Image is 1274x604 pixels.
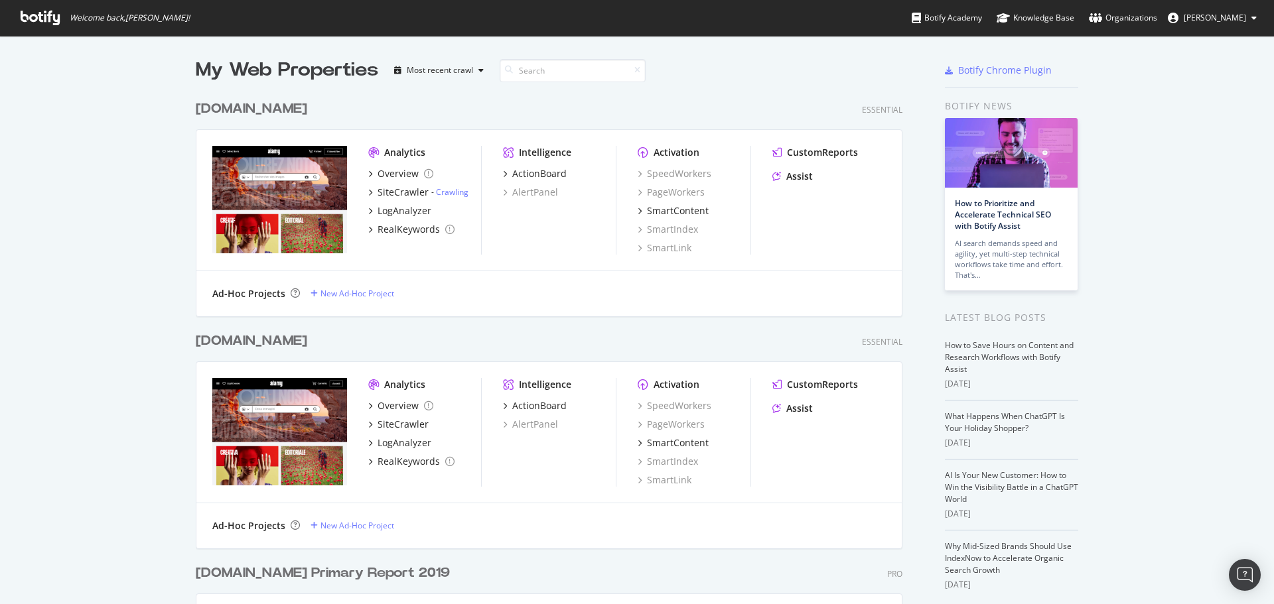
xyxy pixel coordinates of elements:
a: SiteCrawler- Crawling [368,186,468,199]
div: [DOMAIN_NAME] [196,99,307,119]
div: ActionBoard [512,399,567,412]
a: SmartLink [638,473,691,487]
div: My Web Properties [196,57,378,84]
div: CustomReports [787,146,858,159]
a: ActionBoard [503,167,567,180]
div: New Ad-Hoc Project [320,520,394,531]
a: What Happens When ChatGPT Is Your Holiday Shopper? [945,410,1065,434]
div: Overview [378,399,419,412]
a: AI Is Your New Customer: How to Win the Visibility Battle in a ChatGPT World [945,469,1078,505]
a: AlertPanel [503,186,558,199]
a: PageWorkers [638,186,705,199]
div: Analytics [384,146,425,159]
button: [PERSON_NAME] [1157,7,1267,29]
button: Most recent crawl [389,60,489,81]
a: LogAnalyzer [368,204,431,217]
div: AI search demands speed and agility, yet multi-step technical workflows take time and effort. Tha... [955,238,1068,280]
a: SmartIndex [638,455,698,468]
div: RealKeywords [378,223,440,236]
div: LogAnalyzer [378,204,431,217]
div: Latest Blog Posts [945,310,1078,325]
div: CustomReports [787,378,858,391]
div: Activation [654,378,699,391]
div: Botify news [945,99,1078,113]
div: Essential [862,336,902,347]
div: Assist [786,402,813,415]
div: SiteCrawler [378,418,429,431]
div: SmartContent [647,204,709,217]
div: Activation [654,146,699,159]
a: [DOMAIN_NAME] Primary Report 2019 [196,564,455,583]
a: Crawling [436,186,468,198]
a: SiteCrawler [368,418,429,431]
a: Botify Chrome Plugin [945,64,1052,77]
span: Welcome back, [PERSON_NAME] ! [70,13,190,23]
div: Botify Academy [912,11,982,25]
a: SmartContent [638,436,709,450]
a: AlertPanel [503,418,558,431]
a: New Ad-Hoc Project [311,520,394,531]
div: Organizations [1089,11,1157,25]
div: - [431,186,468,198]
div: LogAnalyzer [378,436,431,450]
div: [DATE] [945,508,1078,520]
span: Roxana Stingu [1184,12,1246,23]
div: SiteCrawler [378,186,429,199]
a: Overview [368,167,433,180]
div: Open Intercom Messenger [1229,559,1261,591]
div: [DOMAIN_NAME] [196,332,307,351]
a: SpeedWorkers [638,167,711,180]
div: Pro [887,568,902,579]
div: [DOMAIN_NAME] Primary Report 2019 [196,564,450,583]
a: Why Mid-Sized Brands Should Use IndexNow to Accelerate Organic Search Growth [945,540,1072,575]
div: Ad-Hoc Projects [212,519,285,532]
div: Intelligence [519,378,571,391]
div: RealKeywords [378,455,440,468]
img: alamyimages.fr [212,146,347,253]
a: Assist [772,170,813,183]
input: Search [500,59,646,82]
a: RealKeywords [368,223,455,236]
div: New Ad-Hoc Project [320,288,394,299]
div: SmartContent [647,436,709,450]
a: RealKeywords [368,455,455,468]
a: How to Prioritize and Accelerate Technical SEO with Botify Assist [955,198,1051,231]
a: CustomReports [772,146,858,159]
div: Assist [786,170,813,183]
a: [DOMAIN_NAME] [196,332,313,351]
a: New Ad-Hoc Project [311,288,394,299]
a: SpeedWorkers [638,399,711,412]
a: SmartIndex [638,223,698,236]
a: Assist [772,402,813,415]
div: Overview [378,167,419,180]
img: alamy.it [212,378,347,485]
a: CustomReports [772,378,858,391]
div: Ad-Hoc Projects [212,287,285,300]
div: Essential [862,104,902,115]
a: [DOMAIN_NAME] [196,99,313,119]
a: PageWorkers [638,418,705,431]
a: How to Save Hours on Content and Research Workflows with Botify Assist [945,339,1074,375]
a: Overview [368,399,433,412]
div: [DATE] [945,378,1078,390]
a: LogAnalyzer [368,436,431,450]
a: ActionBoard [503,399,567,412]
div: Most recent crawl [407,66,473,74]
div: Botify Chrome Plugin [958,64,1052,77]
div: [DATE] [945,437,1078,449]
a: SmartLink [638,241,691,255]
a: SmartContent [638,204,709,217]
img: How to Prioritize and Accelerate Technical SEO with Botify Assist [945,118,1078,188]
div: Intelligence [519,146,571,159]
div: [DATE] [945,579,1078,591]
